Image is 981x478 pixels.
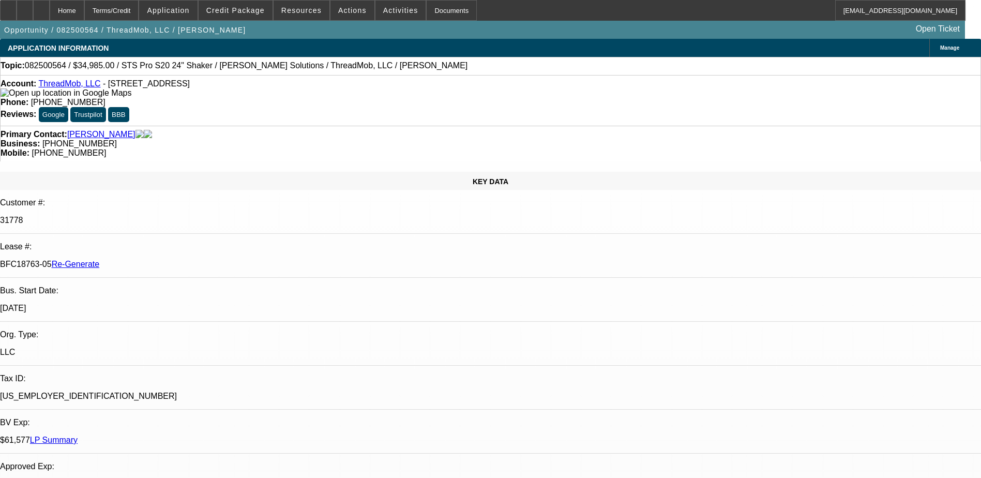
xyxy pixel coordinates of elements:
[70,107,105,122] button: Trustpilot
[940,45,959,51] span: Manage
[139,1,197,20] button: Application
[8,44,109,52] span: APPLICATION INFORMATION
[67,130,135,139] a: [PERSON_NAME]
[1,130,67,139] strong: Primary Contact:
[39,107,68,122] button: Google
[1,148,29,157] strong: Mobile:
[4,26,246,34] span: Opportunity / 082500564 / ThreadMob, LLC / [PERSON_NAME]
[912,20,964,38] a: Open Ticket
[32,148,106,157] span: [PHONE_NUMBER]
[52,260,100,268] a: Re-Generate
[1,110,36,118] strong: Reviews:
[330,1,374,20] button: Actions
[383,6,418,14] span: Activities
[135,130,144,139] img: facebook-icon.png
[103,79,190,88] span: - [STREET_ADDRESS]
[1,88,131,97] a: View Google Maps
[38,79,100,88] a: ThreadMob, LLC
[147,6,189,14] span: Application
[274,1,329,20] button: Resources
[1,61,25,70] strong: Topic:
[1,88,131,98] img: Open up location in Google Maps
[42,139,117,148] span: [PHONE_NUMBER]
[25,61,468,70] span: 082500564 / $34,985.00 / STS Pro S20 24" Shaker / [PERSON_NAME] Solutions / ThreadMob, LLC / [PER...
[375,1,426,20] button: Activities
[144,130,152,139] img: linkedin-icon.png
[31,98,105,107] span: [PHONE_NUMBER]
[30,436,78,444] a: LP Summary
[206,6,265,14] span: Credit Package
[1,98,28,107] strong: Phone:
[473,177,508,186] span: KEY DATA
[199,1,273,20] button: Credit Package
[281,6,322,14] span: Resources
[108,107,129,122] button: BBB
[338,6,367,14] span: Actions
[1,79,36,88] strong: Account:
[1,139,40,148] strong: Business:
